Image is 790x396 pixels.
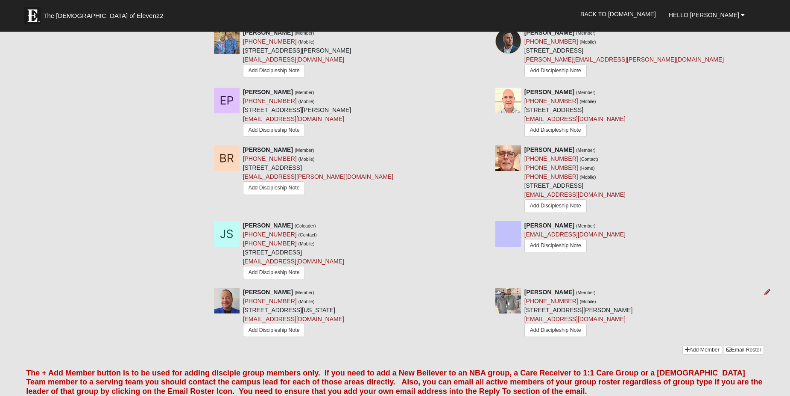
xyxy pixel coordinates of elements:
a: [EMAIL_ADDRESS][DOMAIN_NAME] [524,115,626,122]
a: Add Discipleship Note [243,181,305,195]
a: Hello [PERSON_NAME] [662,4,751,26]
small: (Member) [295,148,314,153]
small: (Mobile) [298,299,315,304]
span: Hello [PERSON_NAME] [669,12,739,18]
small: (Mobile) [580,39,596,44]
div: [STREET_ADDRESS] [524,145,626,215]
a: [PHONE_NUMBER] [243,298,297,304]
small: (Mobile) [298,241,315,246]
a: [PHONE_NUMBER] [524,155,578,162]
div: [STREET_ADDRESS][PERSON_NAME] [524,288,633,339]
a: [PHONE_NUMBER] [243,98,297,104]
a: [EMAIL_ADDRESS][DOMAIN_NAME] [243,258,344,265]
small: (Mobile) [580,174,596,180]
div: [STREET_ADDRESS] [243,145,393,198]
strong: [PERSON_NAME] [243,289,293,296]
a: [PHONE_NUMBER] [243,240,297,247]
a: [EMAIL_ADDRESS][DOMAIN_NAME] [243,56,344,63]
small: (Member) [295,30,314,35]
strong: [PERSON_NAME] [243,29,293,36]
small: (Mobile) [298,39,315,44]
a: [PHONE_NUMBER] [243,38,297,45]
strong: [PERSON_NAME] [524,222,574,229]
small: (Mobile) [580,99,596,104]
strong: [PERSON_NAME] [524,146,574,153]
a: Add Discipleship Note [524,324,587,337]
div: [STREET_ADDRESS][PERSON_NAME] [243,28,351,80]
a: [EMAIL_ADDRESS][DOMAIN_NAME] [524,231,626,238]
a: [EMAIL_ADDRESS][DOMAIN_NAME] [243,115,344,122]
small: (Home) [580,165,595,171]
a: [PERSON_NAME][EMAIL_ADDRESS][PERSON_NAME][DOMAIN_NAME] [524,56,724,63]
font: The + Add Member button is to be used for adding disciple group members only. If you need to add ... [26,369,762,396]
small: (Mobile) [298,157,315,162]
a: Back to [DOMAIN_NAME] [574,3,662,25]
div: [STREET_ADDRESS][PERSON_NAME] [243,88,351,139]
a: [EMAIL_ADDRESS][DOMAIN_NAME] [524,316,626,322]
div: [STREET_ADDRESS][US_STATE] [243,288,344,339]
a: [PHONE_NUMBER] [243,231,297,238]
a: [EMAIL_ADDRESS][PERSON_NAME][DOMAIN_NAME] [243,173,393,180]
a: Add Discipleship Note [524,64,587,77]
small: (Coleader) [295,223,316,228]
small: (Member) [576,90,596,95]
a: Email Roster [724,346,764,355]
small: (Member) [576,30,596,35]
small: (Mobile) [580,299,596,304]
a: [PHONE_NUMBER] [243,155,297,162]
a: The [DEMOGRAPHIC_DATA] of Eleven22 [20,3,190,24]
small: (Mobile) [298,99,315,104]
a: [PHONE_NUMBER] [524,298,578,304]
strong: [PERSON_NAME] [243,222,293,229]
a: Add Discipleship Note [524,124,587,137]
a: Add Discipleship Note [243,324,305,337]
a: Add Discipleship Note [243,266,305,279]
small: (Member) [576,290,596,295]
a: [PHONE_NUMBER] [524,38,578,45]
div: [STREET_ADDRESS] [243,221,344,281]
a: [PHONE_NUMBER] [524,173,578,180]
a: [PHONE_NUMBER] [524,164,578,171]
a: Add Discipleship Note [243,64,305,77]
strong: [PERSON_NAME] [524,29,574,36]
img: Eleven22 logo [24,7,41,24]
a: [PHONE_NUMBER] [524,98,578,104]
div: [STREET_ADDRESS] [524,88,626,139]
small: (Member) [295,90,314,95]
small: (Contact) [298,232,317,237]
strong: [PERSON_NAME] [243,89,293,95]
a: Add Discipleship Note [524,239,587,252]
small: (Member) [295,290,314,295]
strong: [PERSON_NAME] [524,89,574,95]
small: (Member) [576,148,596,153]
strong: [PERSON_NAME] [243,146,293,153]
a: Add Member [682,346,722,355]
strong: [PERSON_NAME] [524,289,574,296]
a: Add Discipleship Note [243,124,305,137]
span: The [DEMOGRAPHIC_DATA] of Eleven22 [43,12,163,20]
a: Add Discipleship Note [524,199,587,213]
a: [EMAIL_ADDRESS][DOMAIN_NAME] [243,316,344,322]
small: (Contact) [580,157,598,162]
a: [EMAIL_ADDRESS][DOMAIN_NAME] [524,191,626,198]
div: [STREET_ADDRESS] [524,28,724,81]
small: (Member) [576,223,596,228]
